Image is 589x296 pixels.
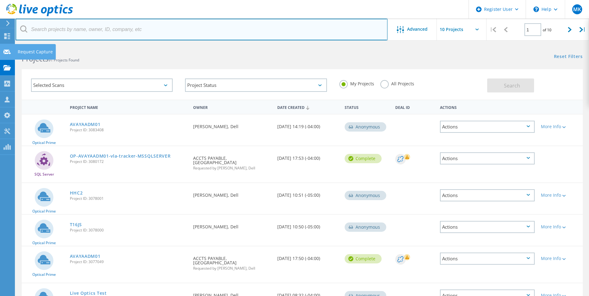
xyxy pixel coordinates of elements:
div: ACCTS PAYABLE, [GEOGRAPHIC_DATA] [190,246,274,276]
div: More Info [541,225,580,229]
svg: \n [533,7,539,12]
div: Actions [440,152,535,164]
div: Deal Id [392,101,437,113]
span: Project ID: 3078001 [70,197,187,200]
div: Anonymous [345,191,386,200]
span: Project ID: 3077049 [70,260,187,264]
div: More Info [541,256,580,261]
div: Project Status [185,78,327,92]
span: Optical Prime [32,209,56,213]
span: Optical Prime [32,141,56,145]
div: Anonymous [345,222,386,232]
a: OP-AVAYAADM01-vla-tracker-MSSQLSERVER [70,154,171,158]
div: More Info [541,124,580,129]
div: Status [342,101,392,113]
a: HHC2 [70,191,83,195]
span: 91 Projects Found [48,57,79,63]
span: Project ID: 3078000 [70,228,187,232]
div: Complete [345,254,382,263]
div: | [487,19,499,41]
div: Actions [440,189,535,201]
span: Search [504,82,520,89]
span: Advanced [407,27,428,31]
a: Reset Filters [554,54,583,60]
div: Request Capture [18,50,53,54]
div: [DATE] 17:50 (-04:00) [274,246,342,267]
div: [PERSON_NAME], Dell [190,183,274,204]
div: Project Name [67,101,190,113]
div: [DATE] 10:51 (-05:00) [274,183,342,204]
span: of 10 [543,27,551,33]
span: Optical Prime [32,241,56,245]
a: AVAYAADM01 [70,254,101,258]
span: Requested by [PERSON_NAME], Dell [193,166,271,170]
div: ACCTS PAYABLE, [GEOGRAPHIC_DATA] [190,146,274,176]
div: [DATE] 17:53 (-04:00) [274,146,342,167]
span: Project ID: 3080172 [70,160,187,164]
a: Live Optics Test [70,291,107,295]
span: Optical Prime [32,273,56,276]
div: Actions [440,121,535,133]
label: My Projects [339,80,374,86]
div: Actions [440,221,535,233]
span: Project ID: 3083408 [70,128,187,132]
span: SQL Server [34,173,54,176]
div: [DATE] 10:50 (-05:00) [274,215,342,235]
div: [PERSON_NAME], Dell [190,215,274,235]
div: Date Created [274,101,342,113]
div: Owner [190,101,274,113]
div: [DATE] 14:19 (-04:00) [274,114,342,135]
label: All Projects [380,80,414,86]
div: Anonymous [345,122,386,132]
input: Search projects by name, owner, ID, company, etc [16,19,387,40]
span: Requested by [PERSON_NAME], Dell [193,267,271,270]
div: | [576,19,589,41]
div: More Info [541,193,580,197]
div: [PERSON_NAME], Dell [190,114,274,135]
div: Selected Scans [31,78,173,92]
div: Complete [345,154,382,163]
span: MK [573,7,581,12]
div: Actions [437,101,538,113]
a: T16JS [70,222,82,227]
a: AVAYAADM01 [70,122,101,127]
div: Actions [440,253,535,265]
a: Live Optics Dashboard [6,13,73,17]
button: Search [487,78,534,92]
